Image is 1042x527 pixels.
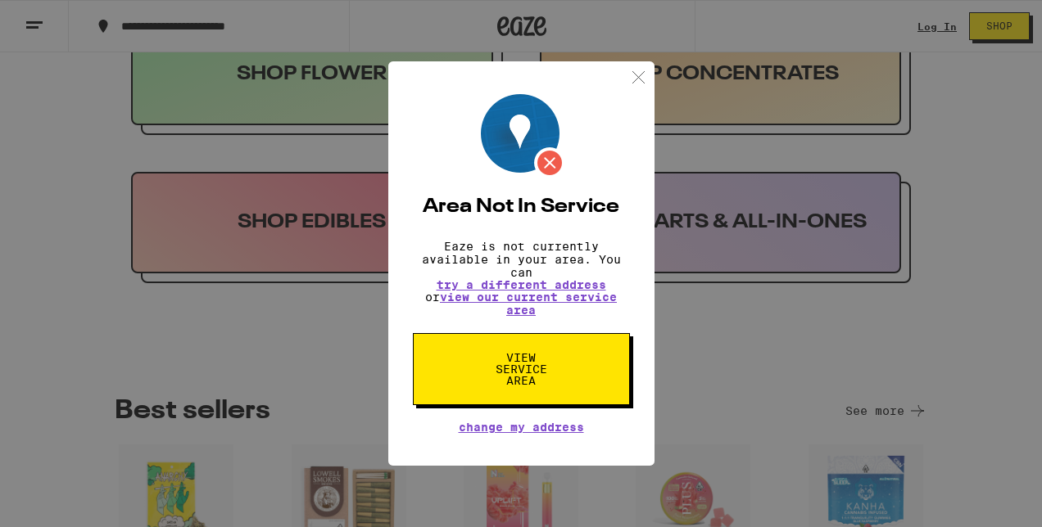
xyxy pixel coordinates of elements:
[413,333,630,405] button: View Service Area
[459,421,584,433] button: Change My Address
[437,279,606,291] button: try a different address
[413,240,630,317] p: Eaze is not currently available in your area. You can or
[10,11,118,25] span: Hi. Need any help?
[628,67,649,88] img: close.svg
[440,291,617,317] a: view our current service area
[481,94,565,178] img: Location
[413,351,630,364] a: View Service Area
[413,197,630,217] h2: Area Not In Service
[479,352,564,386] span: View Service Area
